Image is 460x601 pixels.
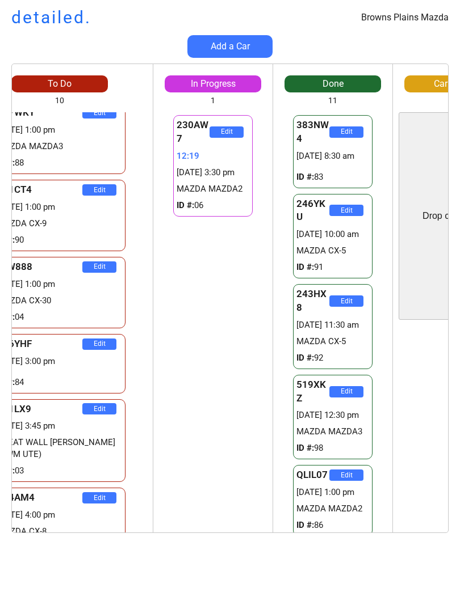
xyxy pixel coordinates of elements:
[210,126,244,138] button: Edit
[11,6,91,29] h1: detailed.
[82,338,116,350] button: Edit
[82,184,116,196] button: Edit
[296,409,369,421] div: [DATE] 12:30 pm
[296,503,369,515] div: MAZDA MAZDA2
[296,336,369,348] div: MAZDA CX-5
[285,78,381,90] div: Done
[177,183,249,195] div: MAZDA MAZDA2
[296,172,314,182] strong: ID #:
[177,167,249,179] div: [DATE] 3:30 pm
[211,95,215,107] div: 1
[296,519,369,531] div: 86
[329,295,363,307] button: Edit
[296,426,369,438] div: MAZDA MAZDA3
[177,150,249,162] div: 12:19
[177,200,194,210] strong: ID #:
[82,492,116,503] button: Edit
[296,118,329,146] div: 383NW4
[296,319,369,331] div: [DATE] 11:30 am
[187,35,273,58] button: Add a Car
[296,150,369,162] div: [DATE] 8:30 am
[55,95,64,107] div: 10
[329,205,363,216] button: Edit
[296,442,369,454] div: 98
[165,78,261,90] div: In Progress
[296,520,314,530] strong: ID #:
[296,197,329,225] div: 246YKU
[329,126,363,138] button: Edit
[329,386,363,397] button: Edit
[296,353,314,363] strong: ID #:
[11,78,108,90] div: To Do
[296,245,369,257] div: MAZDA CX-5
[82,107,116,118] button: Edit
[296,352,369,364] div: 92
[296,486,369,498] div: [DATE] 1:00 pm
[177,118,210,146] div: 230AW7
[328,95,337,107] div: 11
[296,468,329,482] div: QLIL07
[296,443,314,453] strong: ID #:
[361,11,449,24] div: Browns Plains Mazda
[296,261,369,273] div: 91
[296,287,329,315] div: 243HX8
[296,228,369,240] div: [DATE] 10:00 am
[296,378,329,405] div: 519XKZ
[82,403,116,414] button: Edit
[82,261,116,273] button: Edit
[296,262,314,272] strong: ID #:
[329,469,363,481] button: Edit
[177,200,249,211] div: 06
[296,171,369,183] div: 83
